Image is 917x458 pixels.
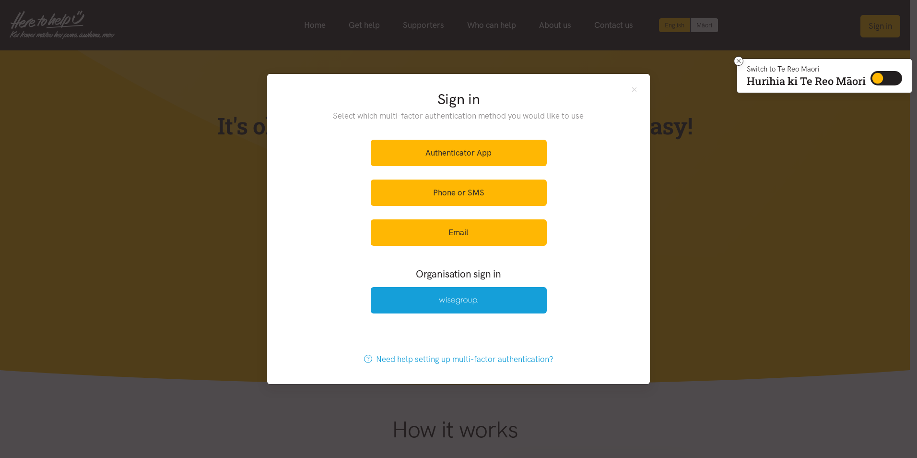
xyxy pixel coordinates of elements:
p: Select which multi-factor authentication method you would like to use [314,109,604,122]
p: Switch to Te Reo Māori [747,66,866,72]
button: Close [630,85,638,94]
p: Hurihia ki Te Reo Māori [747,77,866,85]
a: Phone or SMS [371,180,547,206]
a: Need help setting up multi-factor authentication? [354,346,564,373]
img: Wise Group [439,297,478,305]
h2: Sign in [314,89,604,109]
a: Authenticator App [371,140,547,166]
h3: Organisation sign in [344,267,573,281]
a: Email [371,219,547,246]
